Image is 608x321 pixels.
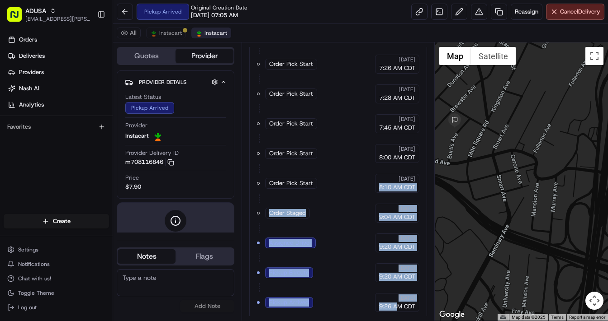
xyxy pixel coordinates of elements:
span: Map data ©2025 [512,315,546,320]
span: Chat with us! [18,275,51,282]
button: Instacart [146,28,186,38]
span: Instacart [204,29,227,37]
span: Pickup Arrived [269,298,309,307]
span: Providers [19,68,44,76]
button: Chat with us! [4,272,109,285]
span: [DATE] [399,116,415,123]
span: Pickup Enroute [269,269,309,277]
div: Favorites [4,120,109,134]
span: Pylon [90,153,109,160]
div: 💻 [76,132,84,139]
img: Nash [9,9,27,27]
span: Original Creation Date [191,4,247,11]
span: 9:04 AM CDT [379,213,415,221]
span: Order Pick Start [269,149,313,158]
button: Instacart [191,28,231,38]
span: Toggle Theme [18,289,54,297]
span: Create [53,217,71,225]
div: We're available if you need us! [31,95,114,102]
button: Show satellite imagery [471,47,516,65]
span: 8:10 AM CDT [379,183,415,191]
span: Knowledge Base [18,131,69,140]
button: [EMAIL_ADDRESS][PERSON_NAME][DOMAIN_NAME] [25,15,90,23]
a: Providers [4,65,113,79]
span: 7:45 AM CDT [379,124,415,132]
button: Show street map [439,47,471,65]
button: Map camera controls [585,292,603,310]
span: Reassign [515,8,538,16]
button: Log out [4,301,109,314]
a: Report a map error [569,315,605,320]
span: Order Pick Start [269,120,313,128]
a: 💻API Documentation [73,127,149,144]
button: Toggle fullscreen view [585,47,603,65]
img: profile_instacart_ahold_partner.png [152,130,163,141]
span: Order Staged [269,209,306,217]
a: Powered byPylon [64,153,109,160]
button: ADUSA [25,6,46,15]
span: 8:00 AM CDT [379,154,415,162]
span: Order Pick Start [269,90,313,98]
span: 7:26 AM CDT [379,64,415,72]
img: 1736555255976-a54dd68f-1ca7-489b-9aae-adbdc363a1c4 [9,86,25,102]
span: [DATE] 07:05 AM [191,11,238,19]
button: All [117,28,141,38]
span: 7:28 AM CDT [379,94,415,102]
a: Analytics [4,98,113,112]
a: Nash AI [4,81,113,96]
span: [DATE] [399,56,415,63]
span: [DATE] [399,235,415,242]
span: Instacart [125,132,149,140]
span: Orders [19,36,37,44]
a: Terms [551,315,564,320]
button: Notifications [4,258,109,270]
span: Cancel Delivery [560,8,600,16]
input: Clear [24,58,149,68]
span: Log out [18,304,37,311]
span: [DATE] [399,86,415,93]
a: 📗Knowledge Base [5,127,73,144]
span: Analytics [19,101,44,109]
img: profile_instacart_ahold_partner.png [150,29,157,37]
span: Nash AI [19,84,39,93]
button: Reassign [511,4,542,20]
button: Keyboard shortcuts [500,315,506,319]
img: profile_instacart_ahold_partner.png [195,29,203,37]
span: Provider Delivery ID [125,149,179,157]
span: [DATE] [399,294,415,302]
button: Toggle Theme [4,287,109,299]
span: [DATE] [399,175,415,182]
span: 9:26 AM CDT [379,302,415,311]
span: Assigned Driver [269,239,312,247]
span: [DATE] [399,265,415,272]
span: 9:20 AM CDT [379,243,415,251]
button: m708116846 [125,158,174,166]
button: Quotes [118,49,176,63]
div: 📗 [9,132,16,139]
span: API Documentation [85,131,145,140]
span: Order Pick Start [269,60,313,68]
span: Provider Details [139,79,186,86]
span: $7.90 [125,183,141,191]
a: Open this area in Google Maps (opens a new window) [437,309,467,321]
span: Latest Status [125,93,161,101]
span: 9:20 AM CDT [379,273,415,281]
button: Settings [4,243,109,256]
button: CancelDelivery [546,4,604,20]
button: Create [4,214,109,228]
button: Provider Details [124,74,227,89]
a: Deliveries [4,49,113,63]
span: [DATE] [399,205,415,212]
span: Notifications [18,261,50,268]
span: Price [125,174,139,182]
button: Start new chat [154,89,165,100]
button: ADUSA[EMAIL_ADDRESS][PERSON_NAME][DOMAIN_NAME] [4,4,94,25]
span: Settings [18,246,38,253]
span: Order Pick Start [269,179,313,187]
span: Provider [125,121,147,130]
a: Orders [4,33,113,47]
img: Google [437,309,467,321]
p: Welcome 👋 [9,36,165,51]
